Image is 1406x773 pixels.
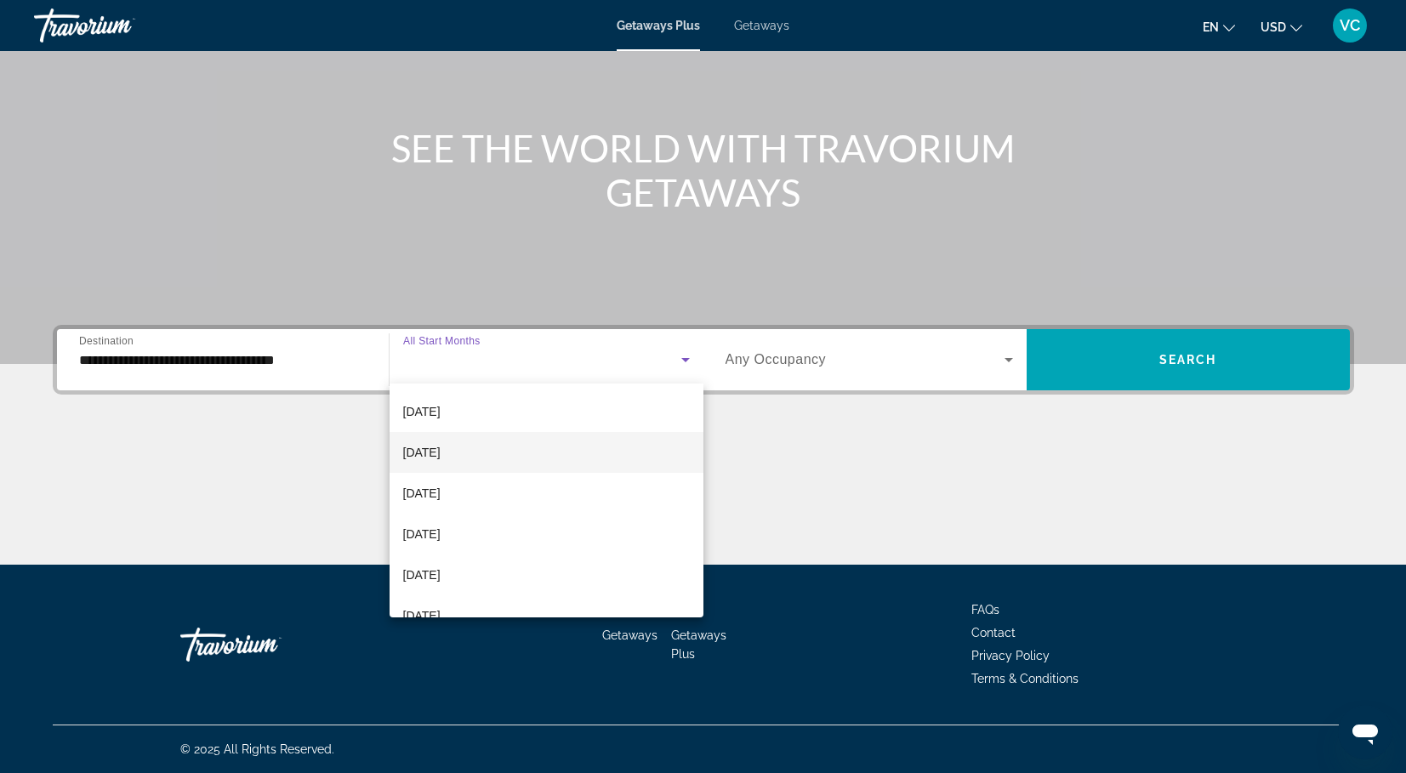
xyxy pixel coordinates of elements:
span: [DATE] [403,565,441,585]
span: [DATE] [403,524,441,544]
span: [DATE] [403,605,441,626]
span: [DATE] [403,483,441,503]
span: [DATE] [403,401,441,422]
span: [DATE] [403,442,441,463]
iframe: Button to launch messaging window [1338,705,1392,759]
